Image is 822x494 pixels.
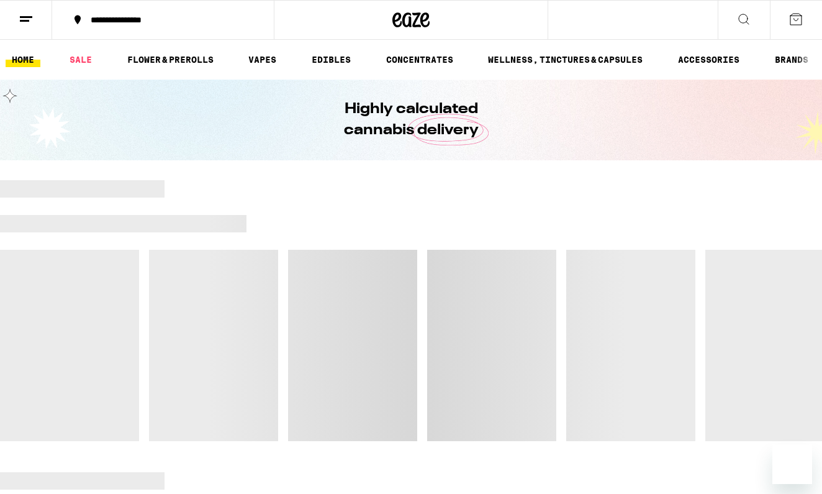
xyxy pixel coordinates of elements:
h1: Highly calculated cannabis delivery [309,99,513,141]
iframe: Button to launch messaging window [772,444,812,484]
a: SALE [63,52,98,67]
a: VAPES [242,52,282,67]
a: ACCESSORIES [672,52,746,67]
a: HOME [6,52,40,67]
a: CONCENTRATES [380,52,459,67]
a: FLOWER & PREROLLS [121,52,220,67]
a: BRANDS [769,52,815,67]
a: WELLNESS, TINCTURES & CAPSULES [482,52,649,67]
a: EDIBLES [305,52,357,67]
